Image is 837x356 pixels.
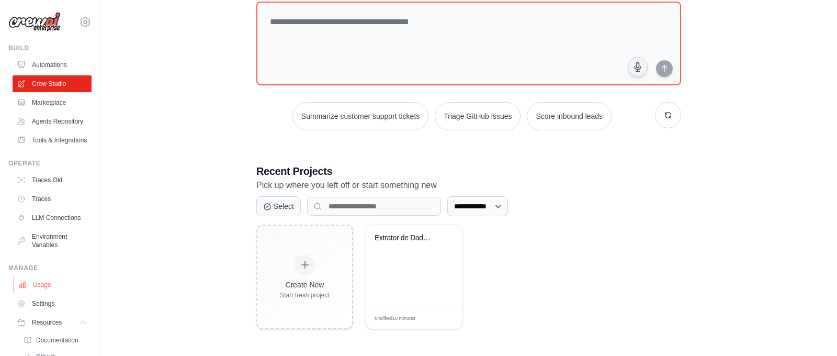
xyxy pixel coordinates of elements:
a: Tools & Integrations [13,132,92,149]
a: Documentation [19,333,92,348]
a: Settings [13,295,92,312]
div: Create New [280,280,330,290]
a: Agents Repository [13,113,92,130]
div: Widget de chat [785,306,837,356]
button: Score inbound leads [527,102,612,130]
a: Crew Studio [13,75,92,92]
button: Get new suggestions [655,102,681,128]
a: Automations [13,57,92,73]
span: Edit [437,315,446,322]
iframe: Chat Widget [785,306,837,356]
div: Start fresh project [280,291,330,299]
a: LLM Connections [13,209,92,226]
span: Resources [32,318,62,327]
p: Pick up where you left off or start something new [256,179,681,192]
span: Modified 10 minutes [375,315,415,322]
a: Traces [13,191,92,207]
img: Logo [8,12,61,32]
span: Documentation [36,336,78,344]
button: Select [256,196,301,216]
h3: Recent Projects [256,164,681,179]
a: Usage [14,276,93,293]
div: Operate [8,159,92,168]
a: Environment Variables [13,228,92,253]
div: Manage [8,264,92,272]
a: Marketplace [13,94,92,111]
a: Traces Old [13,172,92,188]
button: Summarize customer support tickets [292,102,428,130]
div: Build [8,44,92,52]
div: Extrator de Dados CNAEs do Governo [375,233,438,243]
button: Click to speak your automation idea [628,57,648,77]
button: Triage GitHub issues [435,102,521,130]
button: Resources [13,314,92,331]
